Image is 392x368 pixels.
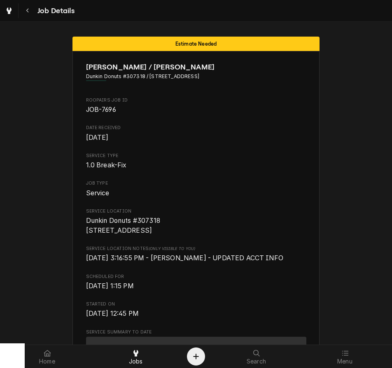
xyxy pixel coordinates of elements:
[86,62,306,73] span: Name
[86,153,306,170] div: Service Type
[86,62,306,87] div: Client Information
[86,301,306,319] div: Started On
[86,106,116,113] span: JOB-7696
[86,329,306,336] span: Service Summary To Date
[86,309,306,319] span: Started On
[86,273,306,291] div: Scheduled For
[86,97,306,104] span: Roopairs Job ID
[86,180,306,198] div: Job Type
[86,161,127,169] span: 1.0 Break-Fix
[86,188,306,198] span: Job Type
[86,160,306,170] span: Service Type
[129,358,143,365] span: Jobs
[149,246,195,251] span: (Only Visible to You)
[301,347,389,366] a: Menu
[86,125,306,142] div: Date Received
[86,217,160,234] span: Dunkin Donuts #307318 [STREET_ADDRESS]
[3,347,91,366] a: Home
[86,125,306,131] span: Date Received
[86,253,306,263] span: [object Object]
[86,282,134,290] span: [DATE] 1:15 PM
[20,3,35,18] button: Navigate back
[247,358,266,365] span: Search
[39,358,55,365] span: Home
[187,347,205,366] button: Create Object
[86,310,139,317] span: [DATE] 12:45 PM
[92,343,142,350] div: Short Description
[337,358,352,365] span: Menu
[72,37,320,51] div: Status
[212,347,300,366] a: Search
[175,41,217,46] span: Estimate Needed
[86,254,283,262] span: [DATE] 3:16:55 PM - [PERSON_NAME] - UPDATED ACCT INFO
[86,189,110,197] span: Service
[86,180,306,187] span: Job Type
[86,281,306,291] span: Scheduled For
[2,3,16,18] a: Go to Jobs
[86,245,306,252] span: Service Location Notes
[86,301,306,308] span: Started On
[86,245,306,263] div: [object Object]
[86,216,306,235] span: Service Location
[92,347,180,366] a: Jobs
[86,97,306,115] div: Roopairs Job ID
[86,133,306,143] span: Date Received
[86,73,306,80] span: Address
[86,153,306,159] span: Service Type
[86,273,306,280] span: Scheduled For
[86,134,109,141] span: [DATE]
[86,208,306,215] span: Service Location
[86,208,306,236] div: Service Location
[35,5,75,16] span: Job Details
[86,105,306,115] span: Roopairs Job ID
